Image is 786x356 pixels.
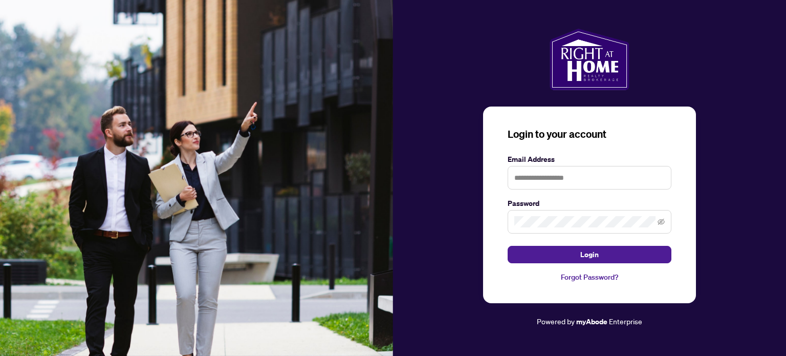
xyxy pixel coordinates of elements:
span: Login [580,246,599,263]
img: ma-logo [550,29,629,90]
span: Powered by [537,317,575,326]
label: Password [508,198,671,209]
label: Email Address [508,154,671,165]
h3: Login to your account [508,127,671,141]
a: Forgot Password? [508,271,671,283]
a: myAbode [576,316,607,327]
span: Enterprise [609,317,642,326]
span: eye-invisible [658,218,665,225]
button: Login [508,246,671,263]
